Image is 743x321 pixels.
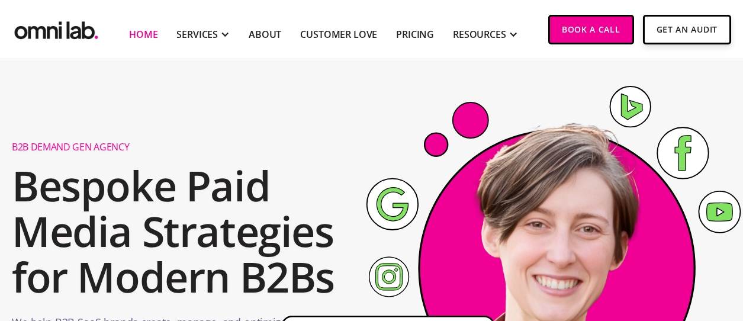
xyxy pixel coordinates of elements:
h1: B2B Demand Gen Agency [12,141,388,153]
h2: Bespoke Paid Media Strategies for Modern B2Bs [12,163,352,300]
a: Home [129,27,157,41]
div: RESOURCES [453,27,506,41]
a: Get An Audit [643,15,731,44]
a: Customer Love [300,27,377,41]
a: Pricing [396,27,434,41]
a: About [249,27,281,41]
iframe: Chat Widget [530,184,743,321]
a: home [12,13,101,42]
div: SERVICES [176,27,218,41]
a: Book a Call [548,15,634,44]
img: Omni Lab: B2B SaaS Demand Generation Agency [12,13,101,42]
